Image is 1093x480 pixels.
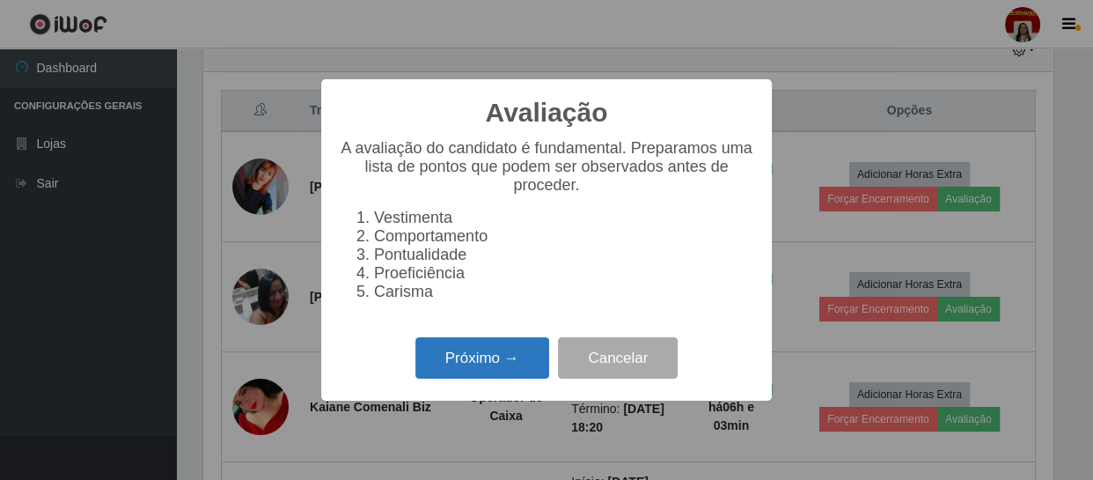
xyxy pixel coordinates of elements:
li: Proeficiência [374,264,754,283]
li: Comportamento [374,227,754,246]
p: A avaliação do candidato é fundamental. Preparamos uma lista de pontos que podem ser observados a... [339,139,754,195]
button: Próximo → [415,337,549,379]
button: Cancelar [558,337,678,379]
li: Pontualidade [374,246,754,264]
li: Vestimenta [374,209,754,227]
h2: Avaliação [486,97,608,129]
li: Carisma [374,283,754,301]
